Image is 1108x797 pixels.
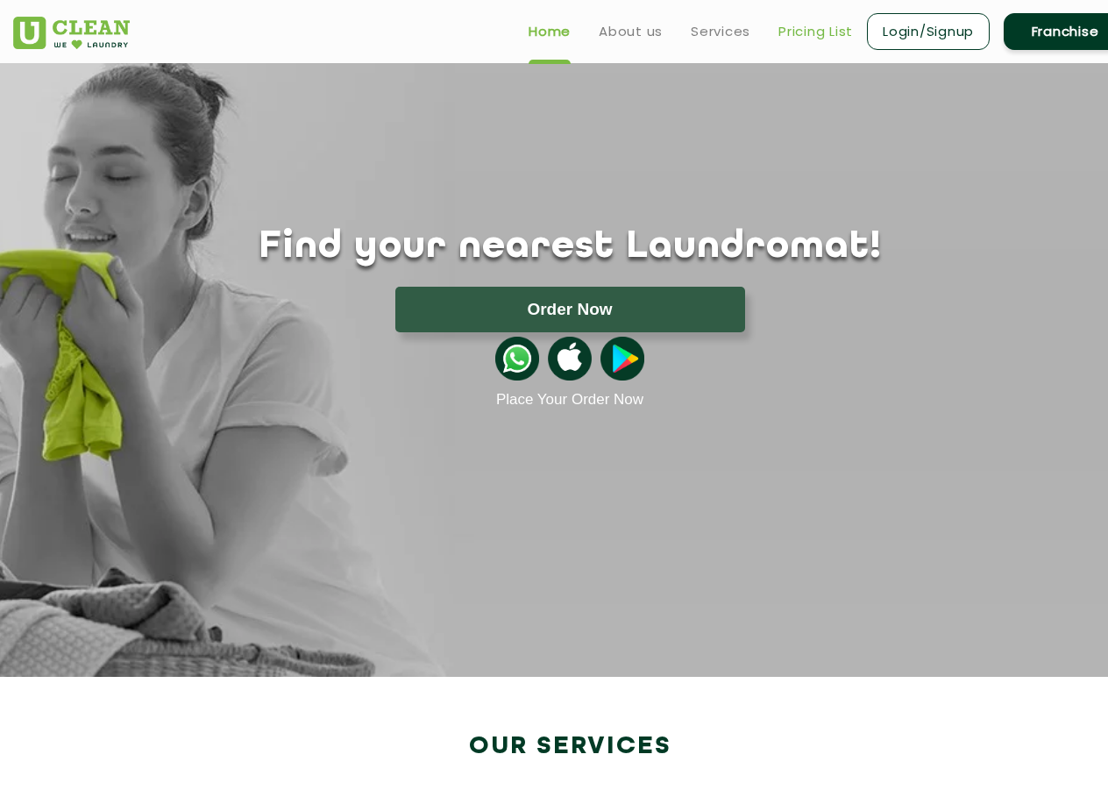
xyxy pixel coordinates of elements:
a: Services [691,21,750,42]
img: playstoreicon.png [600,337,644,381]
a: Pricing List [778,21,853,42]
img: apple-icon.png [548,337,592,381]
a: Place Your Order Now [496,391,643,409]
a: About us [599,21,663,42]
a: Home [529,21,571,42]
img: whatsappicon.png [495,337,539,381]
button: Order Now [395,287,745,332]
a: Login/Signup [867,13,990,50]
img: UClean Laundry and Dry Cleaning [13,17,130,49]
